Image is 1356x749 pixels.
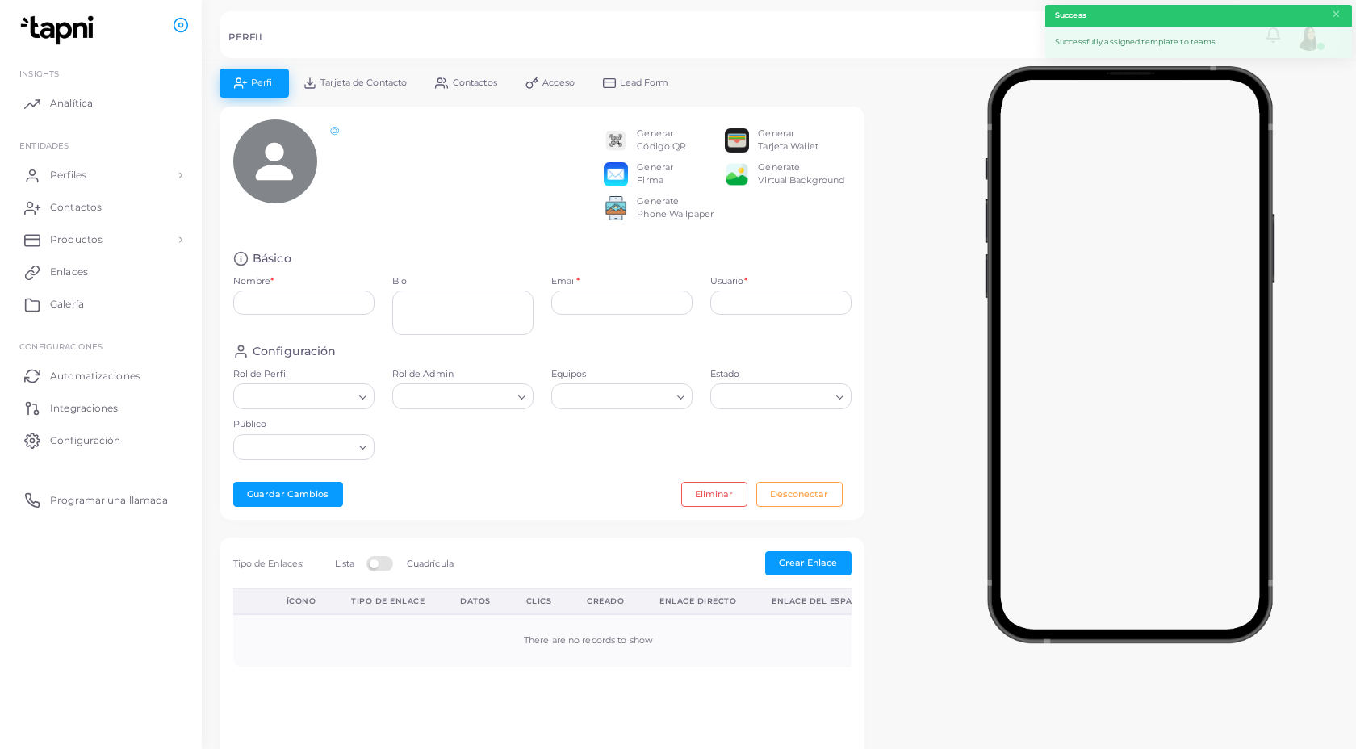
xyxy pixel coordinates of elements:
img: apple-wallet.png [725,128,749,153]
label: Lista [335,558,355,571]
a: Galería [12,288,190,320]
a: Programar una llamada [12,483,190,516]
a: Contactos [12,191,190,224]
div: There are no records to show [251,634,927,647]
h5: PERFIL [228,31,265,43]
button: Close [1331,6,1341,23]
div: Enlace del Espacio de trabajo [772,596,927,607]
label: Bio [392,275,534,288]
span: Enlaces [50,265,88,279]
span: Contactos [50,200,102,215]
span: Lead Form [620,78,668,87]
label: Usuario [710,275,747,288]
span: Configuraciones [19,341,103,351]
a: Enlaces [12,256,190,288]
span: Productos [50,232,103,247]
img: logo [15,15,104,45]
input: Search for option [400,388,512,406]
div: Search for option [392,383,534,409]
a: Configuración [12,424,190,456]
span: Automatizaciones [50,369,140,383]
label: Nombre [233,275,274,288]
label: Equipos [551,368,693,381]
img: 522fc3d1c3555ff804a1a379a540d0107ed87845162a92721bf5e2ebbcc3ae6c.png [604,196,628,220]
span: Integraciones [50,401,118,416]
span: Analítica [50,96,93,111]
span: Perfil [251,78,275,87]
span: Tipo de Enlaces: [233,558,304,569]
img: email.png [604,162,628,186]
div: Generar Código QR [637,128,686,153]
span: Tarjeta de Contacto [320,78,407,87]
th: Action [233,589,269,614]
a: Analítica [12,87,190,119]
span: Programar una llamada [50,493,168,508]
input: Search for option [718,388,830,406]
span: Galería [50,297,84,312]
h4: Configuración [253,344,336,359]
input: Search for option [241,438,353,456]
span: Acceso [542,78,575,87]
div: Generar Firma [637,161,673,187]
div: Generate Phone Wallpaper [637,195,714,221]
button: Eliminar [681,482,747,506]
input: Search for option [241,388,353,406]
span: Configuración [50,433,120,448]
label: Email [551,275,580,288]
label: Rol de Perfil [233,368,375,381]
span: Contactos [453,78,497,87]
input: Search for option [554,388,671,406]
div: Generate Virtual Background [758,161,844,187]
div: Generar Tarjeta Wallet [758,128,818,153]
label: Público [233,418,375,431]
strong: Success [1055,10,1086,21]
div: Search for option [551,383,693,409]
div: Enlace Directo [659,596,736,607]
label: Estado [710,368,852,381]
a: Integraciones [12,391,190,424]
button: Crear Enlace [765,551,852,575]
button: Desconectar [756,482,843,506]
label: Rol de Admin [392,368,534,381]
div: Search for option [233,383,375,409]
a: Productos [12,224,190,256]
a: Perfiles [12,159,190,191]
span: Crear Enlace [779,557,837,568]
span: Perfiles [50,168,86,182]
div: Search for option [710,383,852,409]
img: qr2.png [604,128,628,153]
h4: Básico [253,251,291,266]
div: Ícono [287,596,316,607]
a: @ [330,124,339,136]
a: Automatizaciones [12,359,190,391]
div: Tipo de Enlace [351,596,425,607]
button: Guardar Cambios [233,482,343,506]
span: INSIGHTS [19,69,59,78]
div: Clics [526,596,552,607]
span: ENTIDADES [19,140,69,150]
label: Cuadrícula [407,558,454,571]
img: e64e04433dee680bcc62d3a6779a8f701ecaf3be228fb80ea91b313d80e16e10.png [725,162,749,186]
div: Creado [587,596,624,607]
div: Search for option [233,434,375,460]
div: Datos [460,596,491,607]
img: phone-mock.b55596b7.png [985,66,1274,643]
div: Successfully assigned template to teams [1045,27,1352,58]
